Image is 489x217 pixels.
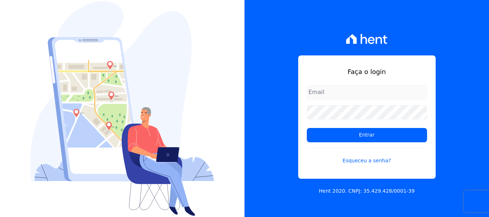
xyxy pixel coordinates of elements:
[307,67,427,77] h1: Faça o login
[307,85,427,99] input: Email
[30,1,214,216] img: Login
[319,187,415,195] p: Hent 2020. CNPJ: 35.429.428/0001-39
[307,148,427,164] a: Esqueceu a senha?
[307,128,427,142] input: Entrar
